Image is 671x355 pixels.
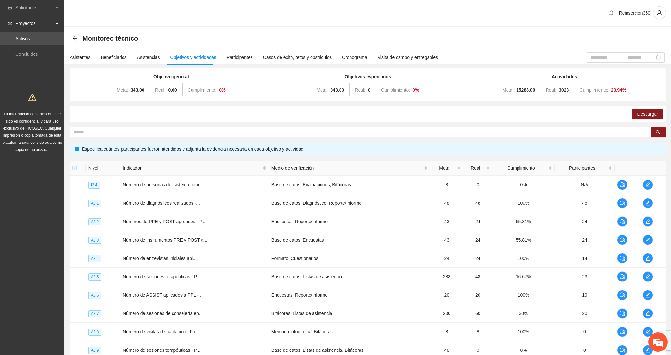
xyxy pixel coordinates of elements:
[611,87,627,93] strong: 23.94 %
[546,87,556,93] span: Real:
[502,87,514,93] span: Meta:
[430,249,463,268] td: 24
[555,323,615,341] td: 0
[463,323,492,341] td: 8
[430,194,463,212] td: 48
[88,329,102,336] span: A3.8
[643,219,653,224] span: edit
[617,308,627,319] button: comment
[137,54,160,61] div: Asistencias
[463,212,492,231] td: 24
[430,323,463,341] td: 8
[88,182,100,189] span: I3.4
[227,54,253,61] div: Participantes
[269,286,430,304] td: Encuestas, Reporte/Informe
[617,271,627,282] button: comment
[620,55,625,60] span: swap-right
[123,274,200,279] span: Número de sesiones terapéuticas - P...
[430,268,463,286] td: 288
[430,176,463,194] td: 8
[342,54,367,61] div: Cronograma
[123,201,200,206] span: Número de diagnósticos realizados -...
[430,286,463,304] td: 20
[72,166,77,170] span: check-square
[8,21,12,25] span: eye
[8,5,12,10] span: inbox
[492,194,555,212] td: 100%
[463,249,492,268] td: 24
[555,268,615,286] td: 23
[263,54,332,61] div: Casos de éxito, retos y obstáculos
[123,256,197,261] span: Número de entrevistas iniciales apl...
[617,180,627,190] button: comment
[555,249,615,268] td: 14
[155,87,166,93] span: Real:
[643,235,653,245] button: edit
[88,310,102,317] span: A3.7
[463,286,492,304] td: 20
[269,323,430,341] td: Memoria fotográfica, Bitácoras
[555,231,615,249] td: 24
[555,176,615,194] td: N/A
[378,54,438,61] div: Visita de campo y entregables
[579,87,608,93] span: Cumplimiento:
[88,292,102,299] span: A3.6
[117,87,128,93] span: Meta:
[269,304,430,323] td: Bitácoras, Listas de asistencia
[607,10,616,15] span: bell
[643,198,653,208] button: edit
[492,323,555,341] td: 100%
[617,290,627,300] button: comment
[170,54,216,61] div: Objetivos y actividades
[463,231,492,249] td: 24
[430,161,463,176] th: Meta
[643,271,653,282] button: edit
[82,145,661,153] div: Especifica cuántos participantes fueron atendidos y adjunta la evidencia necesaria en cada objeti...
[492,286,555,304] td: 100%
[269,249,430,268] td: Formato, Cuestionarios
[643,274,653,279] span: edit
[463,304,492,323] td: 60
[492,176,555,194] td: 0%
[28,93,36,102] span: warning
[70,54,91,61] div: Asistentes
[88,200,102,207] span: A3.1
[463,194,492,212] td: 48
[88,237,102,244] span: A3.3
[637,111,658,118] span: Descargar
[131,87,144,93] strong: 343.00
[355,87,365,93] span: Real:
[643,201,653,206] span: edit
[643,180,653,190] button: edit
[492,249,555,268] td: 100%
[72,36,77,41] div: Back
[153,74,189,79] strong: Objetivo general
[555,194,615,212] td: 48
[123,219,205,224] span: Números de PRE y POST aplicados - P...
[492,231,555,249] td: 55.81%
[168,87,177,93] strong: 0.00
[643,311,653,316] span: edit
[368,87,370,93] strong: 0
[492,268,555,286] td: 16.67%
[653,6,666,19] button: user
[269,161,430,176] th: Medio de verificación
[330,87,344,93] strong: 343.00
[430,304,463,323] td: 200
[86,161,120,176] th: Nivel
[492,304,555,323] td: 30%
[643,182,653,187] span: edit
[75,147,79,151] span: info-circle
[643,290,653,300] button: edit
[269,194,430,212] td: Base de datos, Diagnóstico, Reporte/Informe
[651,127,666,137] button: search
[381,87,410,93] span: Cumplimiento:
[316,87,328,93] span: Meta:
[269,231,430,249] td: Base de datos, Encuestas
[466,164,485,172] span: Real
[88,218,102,225] span: A3.2
[552,74,577,79] strong: Actividades
[617,235,627,245] button: comment
[463,161,492,176] th: Real
[617,198,627,208] button: comment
